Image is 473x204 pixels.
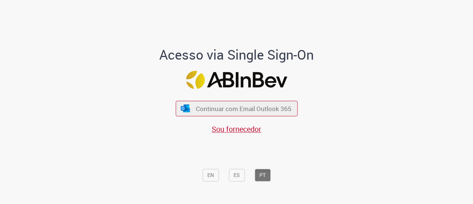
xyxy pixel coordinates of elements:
span: Continuar com Email Outlook 365 [196,104,292,113]
button: EN [203,169,219,181]
button: ícone Azure/Microsoft 360 Continuar com Email Outlook 365 [176,101,297,116]
img: ícone Azure/Microsoft 360 [180,104,191,112]
a: Sou fornecedor [212,124,261,134]
button: ES [229,169,245,181]
img: Logo ABInBev [186,71,287,89]
button: PT [255,169,270,181]
h1: Acesso via Single Sign-On [134,47,339,62]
